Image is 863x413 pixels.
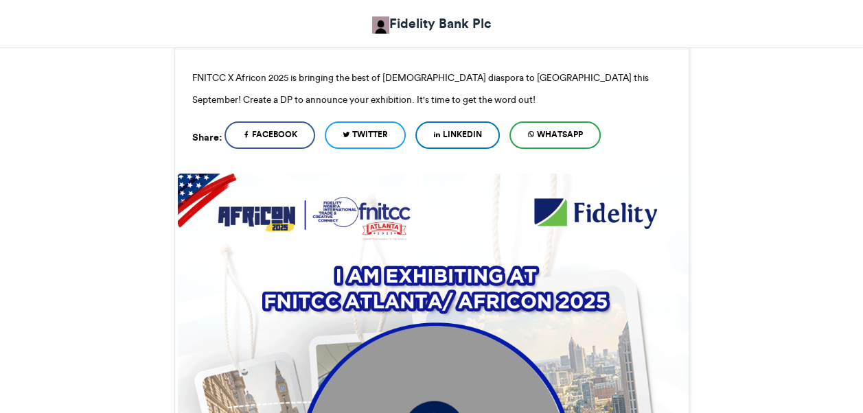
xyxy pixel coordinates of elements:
[537,128,583,141] span: WhatsApp
[372,14,492,34] a: Fidelity Bank Plc
[415,121,500,149] a: LinkedIn
[443,128,482,141] span: LinkedIn
[372,16,389,34] img: Fidelity Bank
[192,128,222,146] h5: Share:
[509,121,601,149] a: WhatsApp
[225,121,315,149] a: Facebook
[252,128,297,141] span: Facebook
[325,121,406,149] a: Twitter
[352,128,388,141] span: Twitter
[192,67,671,110] p: FNITCC X Africon 2025 is bringing the best of [DEMOGRAPHIC_DATA] diaspora to [GEOGRAPHIC_DATA] th...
